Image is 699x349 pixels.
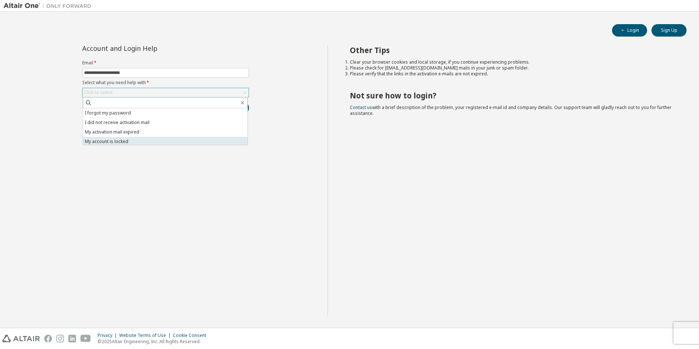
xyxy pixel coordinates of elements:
[44,335,52,342] img: facebook.svg
[83,108,248,118] li: I forgot my password
[68,335,76,342] img: linkedin.svg
[98,338,211,345] p: © 2025 Altair Engineering, Inc. All Rights Reserved.
[350,45,674,55] h2: Other Tips
[350,104,672,116] span: with a brief description of the problem, your registered e-mail id and company details. Our suppo...
[80,335,91,342] img: youtube.svg
[82,45,216,51] div: Account and Login Help
[82,60,249,66] label: Email
[350,65,674,71] li: Please check for [EMAIL_ADDRESS][DOMAIN_NAME] mails in your junk or spam folder.
[651,24,687,37] button: Sign Up
[612,24,647,37] button: Login
[350,59,674,65] li: Clear your browser cookies and local storage, if you continue experiencing problems.
[119,333,173,338] div: Website Terms of Use
[56,335,64,342] img: instagram.svg
[350,71,674,77] li: Please verify that the links in the activation e-mails are not expired.
[84,90,113,95] div: Click to select
[98,333,119,338] div: Privacy
[83,88,249,97] div: Click to select
[173,333,211,338] div: Cookie Consent
[2,335,40,342] img: altair_logo.svg
[350,91,674,100] h2: Not sure how to login?
[82,80,249,86] label: Select what you need help with
[4,2,95,10] img: Altair One
[350,104,372,110] a: Contact us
